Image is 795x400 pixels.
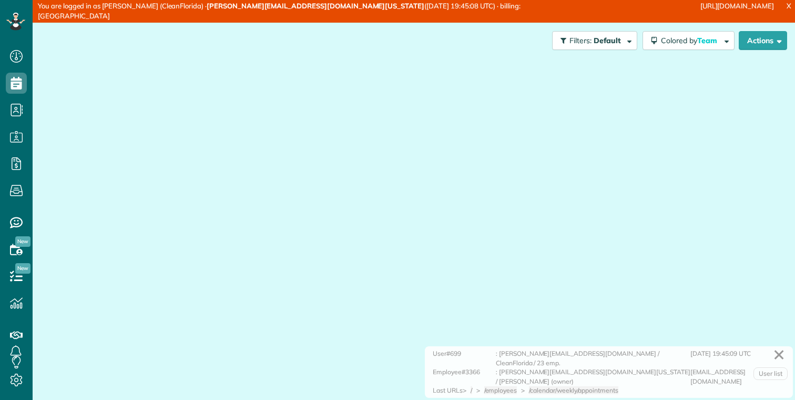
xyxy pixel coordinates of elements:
[661,36,721,45] span: Colored by
[529,386,618,394] span: /calendar/weekly/appointments
[569,36,592,45] span: Filters:
[768,342,790,367] a: ✕
[690,349,785,367] div: [DATE] 19:45:09 UTC
[643,31,735,50] button: Colored byTeam
[207,2,424,10] strong: [PERSON_NAME][EMAIL_ADDRESS][DOMAIN_NAME][US_STATE]
[15,263,30,274] span: New
[433,349,496,367] div: User#699
[700,2,774,10] a: [URL][DOMAIN_NAME]
[15,236,30,247] span: New
[552,31,637,50] button: Filters: Default
[697,36,719,45] span: Team
[594,36,621,45] span: Default
[753,367,788,380] a: User list
[690,367,785,386] div: [EMAIL_ADDRESS][DOMAIN_NAME]
[739,31,787,50] button: Actions
[433,386,463,395] div: Last URLs
[496,349,690,367] div: : [PERSON_NAME][EMAIL_ADDRESS][DOMAIN_NAME] / CleanFlorida / 23 emp.
[433,367,496,386] div: Employee#3366
[484,386,517,394] span: /employees
[471,386,472,394] span: /
[547,31,637,50] a: Filters: Default
[496,367,690,386] div: : [PERSON_NAME][EMAIL_ADDRESS][DOMAIN_NAME][US_STATE] / [PERSON_NAME] (owner)
[463,386,623,395] div: > > >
